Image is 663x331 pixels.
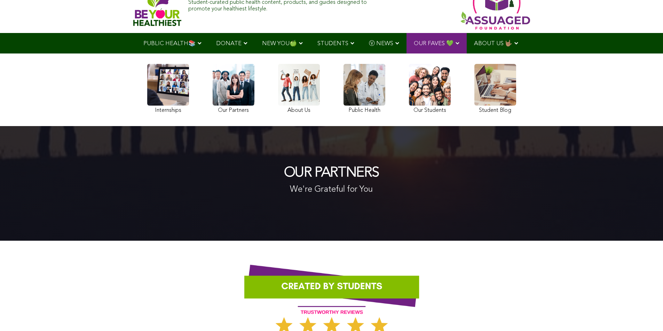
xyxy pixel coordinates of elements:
span: DONATE [216,41,242,47]
span: STUDENTS [317,41,348,47]
div: Navigation Menu [133,33,530,53]
span: PUBLIC HEALTH📚 [143,41,196,47]
h1: OUR PARTNERS [284,165,379,181]
iframe: Chat Widget [628,298,663,331]
span: ABOUT US 🤟🏽 [474,41,512,47]
span: OUR FAVES 💚 [414,41,453,47]
span: NEW YOU🍏 [262,41,297,47]
span: Ⓥ NEWS [369,41,393,47]
p: We're Grateful for You [284,184,379,196]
